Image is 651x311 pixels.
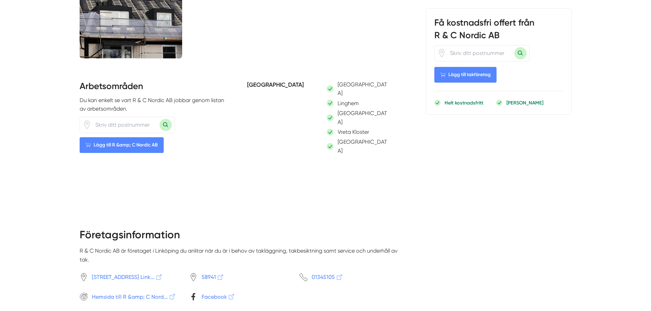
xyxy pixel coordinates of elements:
span: Facebook [202,293,235,301]
span: 01345105 [312,273,343,281]
span: [STREET_ADDRESS] Link... [92,273,163,281]
span: Klicka för att använda din position. [437,49,446,57]
h3: Arbetsområden [80,80,231,96]
p: [GEOGRAPHIC_DATA] [338,80,390,98]
svg: Pin / Karta [437,49,446,57]
svg: Pin / Karta [80,273,88,281]
a: 58941 [189,273,288,281]
svg: Telefon [299,273,308,281]
span: Hemsida till R &amp; C Nord... [92,293,176,301]
h5: [GEOGRAPHIC_DATA] [247,80,310,91]
p: [GEOGRAPHIC_DATA] [338,138,390,155]
: Lägg till R &amp; C Nordic AB [80,137,164,153]
p: Du kan enkelt se vart R & C Nordic AB jobbar genom listan av arbetsområden. [80,96,231,113]
svg: Facebook [189,293,198,301]
svg: Pin / Karta [189,273,198,281]
a: Hemsida till R &amp; C Nord... [80,293,179,301]
p: Vreta Kloster [338,128,369,136]
p: [PERSON_NAME] [506,99,543,106]
p: Linghem [338,99,359,108]
a: Facebook [189,293,288,301]
a: 01345105 [299,273,398,281]
p: R & C Nordic AB är företaget i Linköping du anlitar när du är i behov av takläggning, takbesiktni... [80,246,398,269]
a: [STREET_ADDRESS] Link... [80,273,179,281]
p: Helt kostnadsfritt [445,99,483,106]
span: Klicka för att använda din position. [83,121,91,129]
p: [GEOGRAPHIC_DATA] [338,109,390,126]
svg: Pin / Karta [83,121,91,129]
: Lägg till takföretag [434,67,497,83]
button: Sök med postnummer [160,119,172,131]
input: Skriv ditt postnummer [446,45,514,61]
input: Skriv ditt postnummer [91,117,160,133]
h2: Företagsinformation [80,227,398,246]
span: 58941 [202,273,224,281]
button: Sök med postnummer [514,47,527,59]
h3: Få kostnadsfri offert från R & C Nordic AB [434,17,563,45]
